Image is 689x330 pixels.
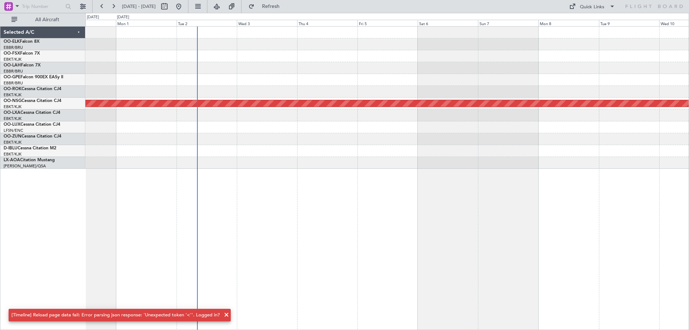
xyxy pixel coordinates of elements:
[478,20,538,26] div: Sun 7
[22,1,63,12] input: Trip Number
[580,4,604,11] div: Quick Links
[4,104,22,110] a: EBKT/KJK
[4,116,22,121] a: EBKT/KJK
[4,134,61,139] a: OO-ZUNCessna Citation CJ4
[19,17,76,22] span: All Aircraft
[4,163,46,169] a: [PERSON_NAME]/QSA
[116,20,176,26] div: Mon 1
[237,20,297,26] div: Wed 3
[4,134,22,139] span: OO-ZUN
[245,1,288,12] button: Refresh
[538,20,599,26] div: Mon 8
[4,80,23,86] a: EBBR/BRU
[4,146,56,150] a: D-IBLUCessna Citation M2
[4,146,18,150] span: D-IBLU
[4,128,23,133] a: LFSN/ENC
[4,87,22,91] span: OO-ROK
[4,63,41,68] a: OO-LAHFalcon 7X
[177,20,237,26] div: Tue 2
[4,63,21,68] span: OO-LAH
[4,75,63,79] a: OO-GPEFalcon 900EX EASy II
[297,20,357,26] div: Thu 4
[8,14,78,25] button: All Aircraft
[4,111,60,115] a: OO-LXACessna Citation CJ4
[56,20,116,26] div: Sun 31
[4,99,22,103] span: OO-NSG
[4,51,40,56] a: OO-FSXFalcon 7X
[117,14,129,20] div: [DATE]
[4,111,20,115] span: OO-LXA
[4,45,23,50] a: EBBR/BRU
[4,158,20,162] span: LX-AOA
[4,57,22,62] a: EBKT/KJK
[4,152,22,157] a: EBKT/KJK
[4,122,60,127] a: OO-LUXCessna Citation CJ4
[87,14,99,20] div: [DATE]
[122,3,156,10] span: [DATE] - [DATE]
[4,51,20,56] span: OO-FSX
[4,39,20,44] span: OO-ELK
[4,122,20,127] span: OO-LUX
[4,39,39,44] a: OO-ELKFalcon 8X
[4,99,61,103] a: OO-NSGCessna Citation CJ4
[418,20,478,26] div: Sat 6
[4,92,22,98] a: EBKT/KJK
[357,20,418,26] div: Fri 5
[4,75,20,79] span: OO-GPE
[566,1,619,12] button: Quick Links
[256,4,286,9] span: Refresh
[4,140,22,145] a: EBKT/KJK
[4,158,55,162] a: LX-AOACitation Mustang
[4,69,23,74] a: EBBR/BRU
[599,20,659,26] div: Tue 9
[4,87,61,91] a: OO-ROKCessna Citation CJ4
[11,312,220,319] div: [Timeline] Reload page data fail: Error parsing json response: 'Unexpected token '<''. Logged in?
